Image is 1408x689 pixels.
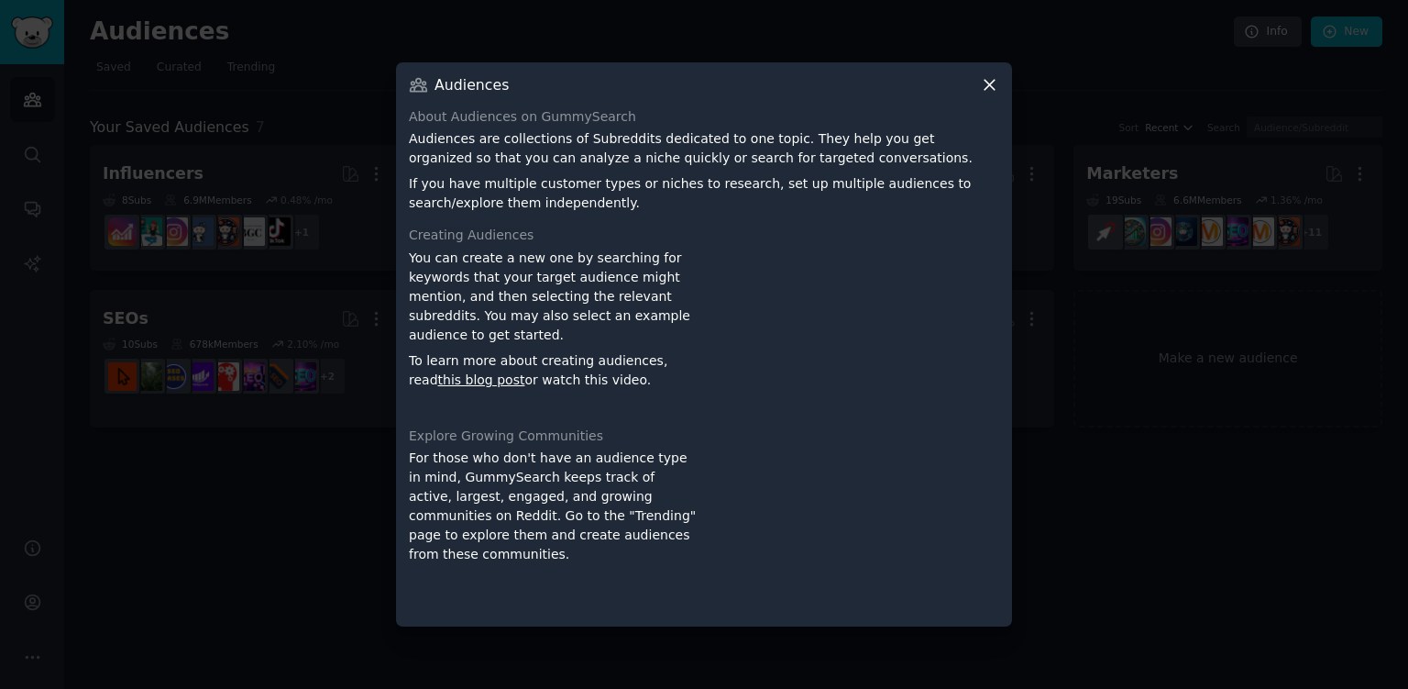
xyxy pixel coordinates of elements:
[409,427,999,446] div: Explore Growing Communities
[409,351,698,390] p: To learn more about creating audiences, read or watch this video.
[409,107,999,127] div: About Audiences on GummySearch
[409,129,999,168] p: Audiences are collections of Subreddits dedicated to one topic. They help you get organized so th...
[409,174,999,213] p: If you have multiple customer types or niches to research, set up multiple audiences to search/ex...
[409,249,698,345] p: You can create a new one by searching for keywords that your target audience might mention, and t...
[409,449,698,614] div: For those who don't have an audience type in mind, GummySearch keeps track of active, largest, en...
[409,226,999,245] div: Creating Audiences
[434,75,509,94] h3: Audiences
[710,249,999,414] iframe: YouTube video player
[438,372,525,387] a: this blog post
[710,449,999,614] iframe: YouTube video player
